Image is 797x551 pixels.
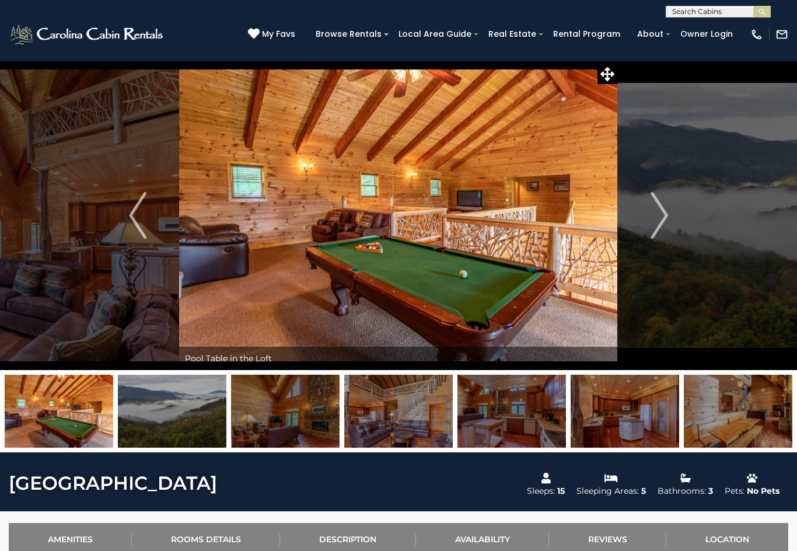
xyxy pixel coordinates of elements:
img: 163466672 [231,375,340,448]
a: My Favs [248,28,298,41]
button: Next [618,61,701,370]
img: mail-regular-white.png [775,28,788,41]
img: White-1-2.png [9,23,166,46]
img: 163466673 [344,375,453,448]
img: 163466671 [118,375,226,448]
img: 163466697 [5,375,113,448]
img: 163466675 [571,375,679,448]
img: phone-regular-white.png [750,28,763,41]
a: Browse Rentals [310,25,387,43]
div: Pool Table in the Loft [179,347,617,370]
button: Previous [96,61,179,370]
img: arrow [129,192,146,239]
a: Real Estate [483,25,542,43]
img: 163466682 [684,375,792,448]
img: 163466676 [457,375,566,448]
a: Local Area Guide [393,25,477,43]
span: My Favs [262,28,295,40]
img: arrow [651,192,668,239]
a: Owner Login [674,25,739,43]
a: Rental Program [547,25,626,43]
a: About [631,25,669,43]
